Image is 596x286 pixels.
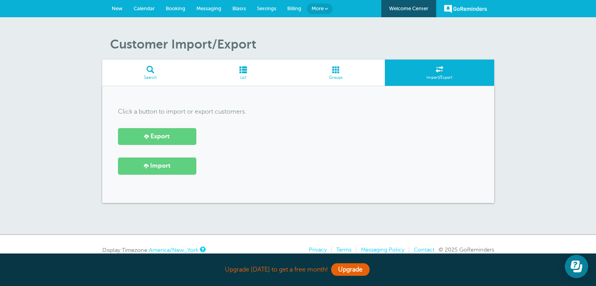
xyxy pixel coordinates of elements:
[292,75,381,80] span: Groups
[202,75,284,80] span: List
[404,246,410,253] li: |
[106,75,195,80] span: Search
[200,247,205,252] a: This is the timezone being used to display dates and times to you on this device. Click the timez...
[118,157,196,174] a: Import
[196,5,221,11] span: Messaging
[312,5,324,11] span: More
[198,60,288,86] a: List
[102,60,199,86] a: Search
[150,162,170,170] span: Import
[102,261,494,278] div: Upgrade [DATE] to get a free month!
[118,128,196,145] a: Export
[118,108,478,116] p: Click a button to import or export customers.
[327,246,332,253] li: |
[110,37,494,52] h1: Customer Import/Export
[438,246,494,253] span: © 2025 GoReminders
[166,5,185,11] span: Booking
[112,5,123,11] span: New
[307,4,333,14] a: More
[232,5,246,11] span: Blasts
[351,246,357,253] li: |
[336,246,351,253] a: Terms
[150,133,170,140] span: Export
[102,246,205,253] div: Display Timezone:
[287,5,301,11] span: Billing
[309,246,327,253] a: Privacy
[149,247,198,253] a: America/New_York
[414,246,435,253] a: Contact
[331,263,370,276] a: Upgrade
[257,5,276,11] span: Settings
[288,60,385,86] a: Groups
[389,75,490,80] span: Import/Export
[361,246,404,253] a: Messaging Policy
[565,255,588,278] iframe: Resource center
[134,5,155,11] span: Calendar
